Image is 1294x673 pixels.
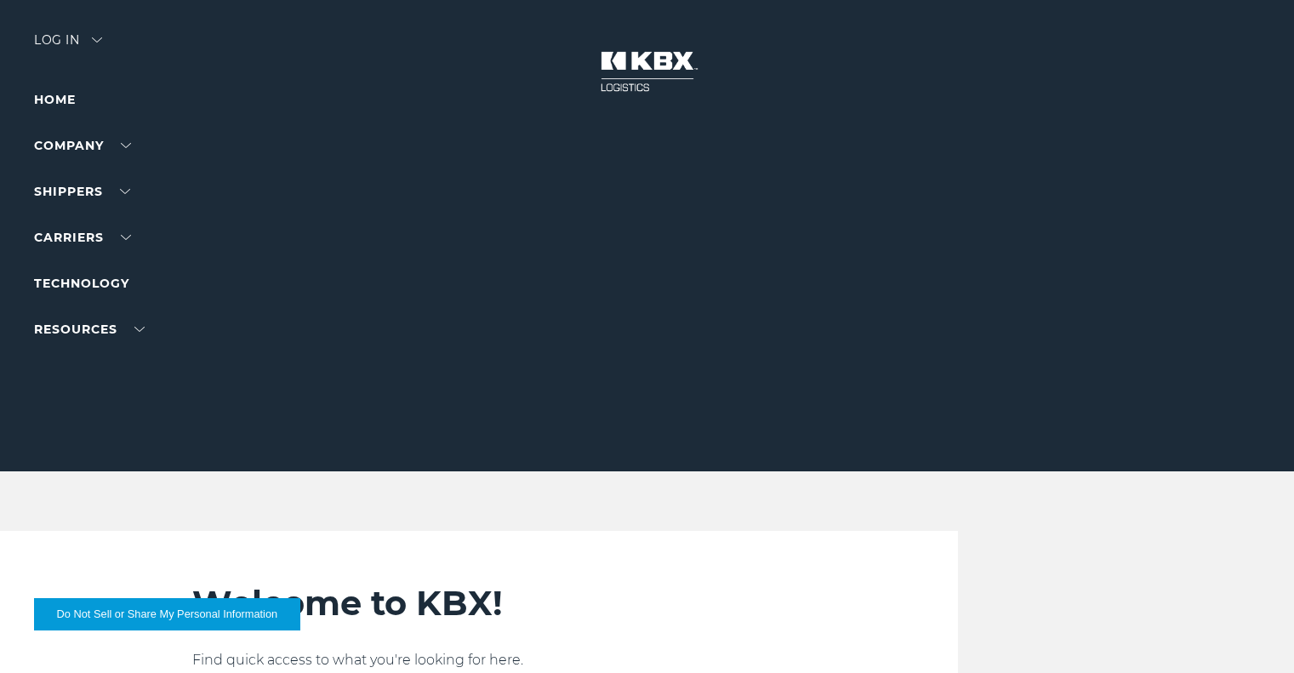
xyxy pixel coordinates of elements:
a: SHIPPERS [34,184,130,199]
a: Carriers [34,230,131,245]
div: Log in [34,34,102,59]
button: Do Not Sell or Share My Personal Information [34,598,300,630]
a: Technology [34,276,129,291]
a: Company [34,138,131,153]
img: kbx logo [584,34,711,109]
h2: Welcome to KBX! [192,582,891,625]
p: Find quick access to what you're looking for here. [192,650,891,670]
img: arrow [92,37,102,43]
a: RESOURCES [34,322,145,337]
a: Home [34,92,76,107]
